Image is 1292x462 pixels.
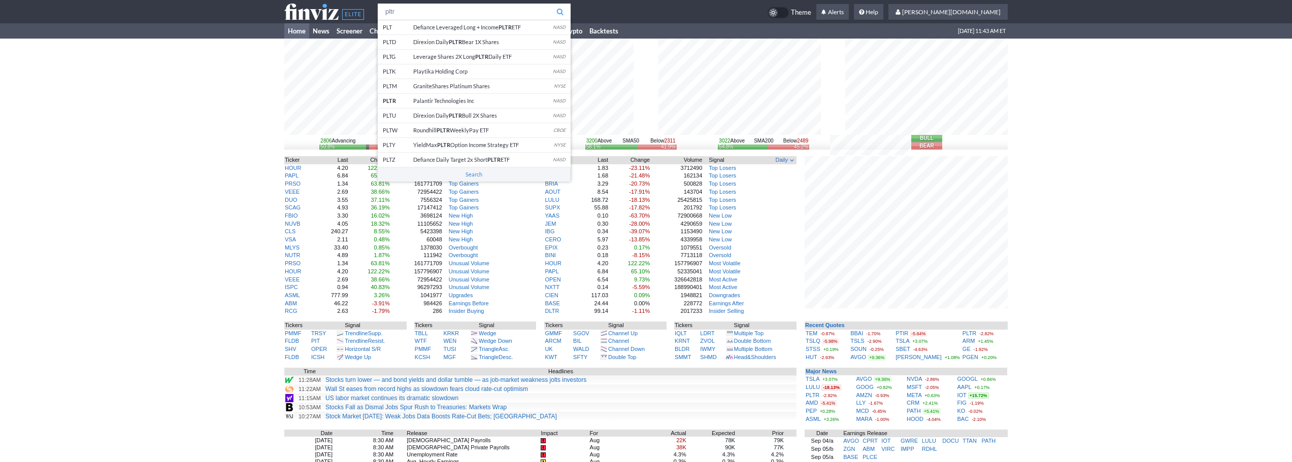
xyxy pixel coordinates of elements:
a: HUT [806,354,817,360]
a: BRIA [545,181,558,187]
button: Signals interval [775,156,796,164]
a: Top Gainers [449,204,479,210]
a: PLTR [963,330,976,336]
a: Help [854,4,883,20]
a: Insider Selling [709,308,744,314]
td: PLTG [378,50,413,64]
button: Bull [911,135,942,142]
a: Top Gainers [449,181,479,187]
a: Sep 05/b [811,446,834,452]
td: NASD [548,20,571,35]
a: Top Losers [709,181,736,187]
a: TSLA [896,338,909,344]
td: 4.20 [316,164,348,172]
a: LULU [922,438,936,444]
div: 54.8% [719,145,733,149]
a: Charts [366,23,393,39]
a: Top Losers [709,165,736,171]
a: PMMF [415,346,431,352]
span: -17.91% [629,189,650,195]
a: FBIO [285,212,298,219]
div: Above [719,137,745,145]
div: 58.1% [586,145,601,149]
span: Asc. [499,346,509,352]
td: Defiance Daily Target 2x Short ETF [413,153,548,167]
a: PATH [907,408,921,414]
span: Trendline [345,338,368,344]
a: Sep 04/a [811,438,834,444]
a: CPRT [863,438,878,444]
a: IBG [545,228,555,234]
a: PGEN [963,354,978,360]
a: Top Losers [709,197,736,203]
a: HOUR [285,165,301,171]
a: WTF [415,338,427,344]
td: Direxion Daily Bear 1X Shares [413,35,548,50]
b: PLTR [487,156,501,163]
a: MLYS [285,244,300,251]
a: TTAN [963,438,977,444]
a: PATH [982,438,996,444]
a: FIG [957,400,967,406]
a: Double Top [608,354,636,360]
a: SHMD [700,354,716,360]
a: Unusual Volume [449,284,489,290]
a: GE [963,346,971,352]
a: Unusual Volume [449,276,489,282]
span: [DATE] 11:43 AM ET [958,23,1006,39]
a: PEP [806,408,817,414]
b: PLTR [475,53,488,60]
a: Major News [806,368,837,374]
a: MCD [856,408,869,414]
a: OPER [311,346,327,352]
a: ARM [963,338,975,344]
a: IOT [957,392,967,398]
span: 63.81% [371,181,389,187]
a: NUTR [285,252,301,258]
td: Direxion Daily Bull 2X Shares [413,109,548,123]
a: Channel Up [608,330,638,336]
a: TEM [806,330,817,336]
td: 500828 [650,180,703,188]
td: 1.83 [576,164,609,172]
a: New High [449,212,473,219]
a: SGOV [573,330,589,336]
td: PLTY [378,138,413,153]
a: NVDA [907,376,922,382]
b: PLTR [449,112,462,119]
a: Upgrades [449,292,473,298]
a: Wall St eases from record highs as slowdown fears cloud rate-cut optimism [325,385,528,393]
td: PLT [378,20,413,35]
a: ARCM [545,338,561,344]
th: Change [349,156,390,164]
a: CRM [907,400,919,406]
span: 37.11% [371,197,389,203]
a: YAAS [545,212,560,219]
td: Roundhill WeeklyPay ETF [413,123,548,138]
a: Theme [768,7,811,18]
td: 168.72 [576,196,609,204]
td: Playtika Holding Corp [413,64,548,79]
a: BIL [573,338,582,344]
a: Stock Market [DATE]: Weak Jobs Data Boosts Rate-Cut Bets; [GEOGRAPHIC_DATA] [325,413,557,420]
b: PLTR [437,127,450,133]
a: STSS [806,346,820,352]
a: CERO [545,236,561,242]
a: VEEE [285,276,300,282]
a: DLTR [545,308,559,314]
a: Multiple Bottom [734,346,773,352]
td: NASD [548,94,571,109]
a: Alerts [816,4,849,20]
a: New High [449,221,473,227]
a: Top Losers [709,204,736,210]
b: PLTR [437,141,450,148]
th: Last [576,156,609,164]
a: Unusual Volume [449,268,489,274]
a: CLS [285,228,295,234]
a: TrendlineSupp. [345,330,382,336]
a: US labor market continues its dramatic slowdown [325,395,458,402]
a: SMMT [675,354,691,360]
td: 2.69 [316,188,348,196]
a: Most Volatile [709,260,740,266]
a: TriangleAsc. [479,346,510,352]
